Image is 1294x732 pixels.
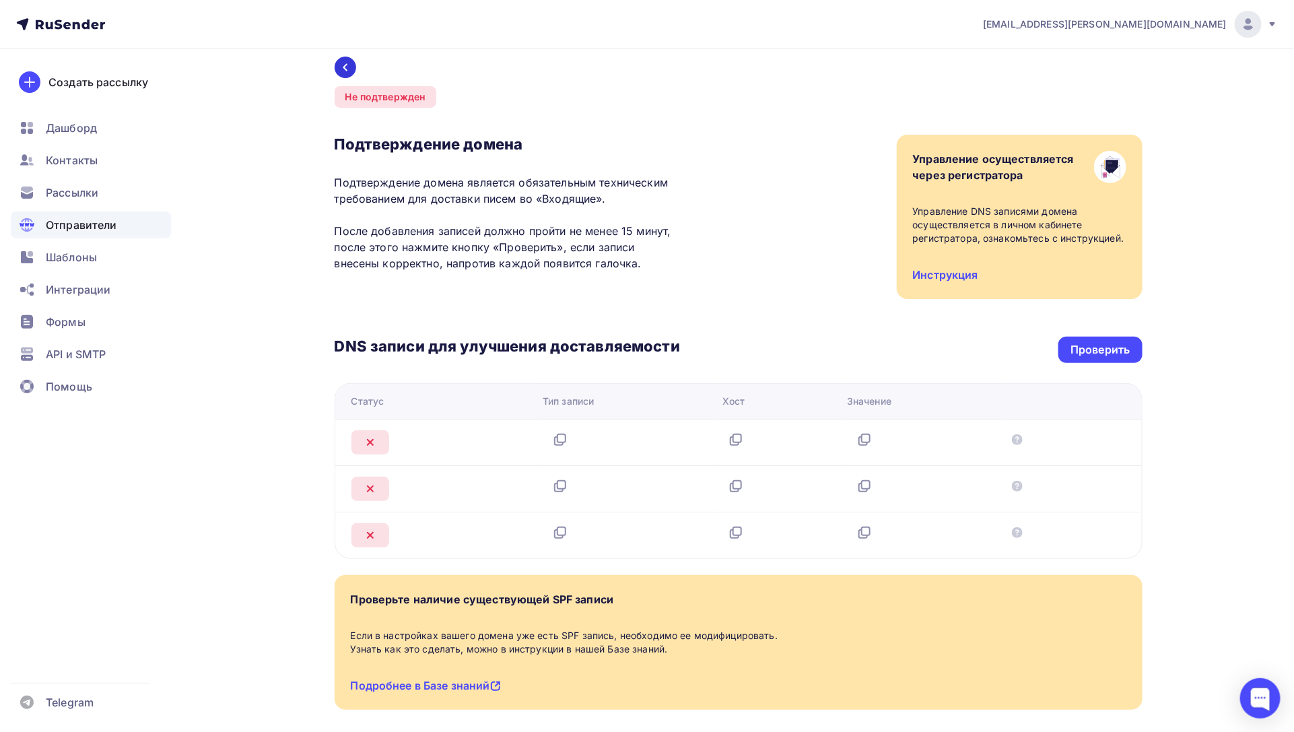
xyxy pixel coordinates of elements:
[46,120,97,136] span: Дашборд
[351,629,1126,656] div: Если в настройках вашего домена уже есть SPF запись, необходимо ее модифицировать. Узнать как это...
[11,179,171,206] a: Рассылки
[335,174,680,271] p: Подтверждение домена является обязательным техническим требованием для доставки писем во «Входящи...
[722,395,745,408] div: Хост
[913,205,1126,245] div: Управление DNS записями домена осуществляется в личном кабинете регистратора, ознакомьтесь с инст...
[46,152,98,168] span: Контакты
[46,378,92,395] span: Помощь
[46,314,86,330] span: Формы
[11,114,171,141] a: Дашборд
[46,185,98,201] span: Рассылки
[847,395,891,408] div: Значение
[983,18,1227,31] span: [EMAIL_ADDRESS][PERSON_NAME][DOMAIN_NAME]
[46,217,117,233] span: Отправители
[46,249,97,265] span: Шаблоны
[11,244,171,271] a: Шаблоны
[11,211,171,238] a: Отправители
[11,308,171,335] a: Формы
[913,151,1075,183] div: Управление осуществляется через регистратора
[48,74,148,90] div: Создать рассылку
[335,135,680,154] h3: Подтверждение домена
[11,147,171,174] a: Контакты
[46,281,110,298] span: Интеграции
[983,11,1278,38] a: [EMAIL_ADDRESS][PERSON_NAME][DOMAIN_NAME]
[351,679,501,692] a: Подробнее в Базе знаний
[46,346,106,362] span: API и SMTP
[543,395,594,408] div: Тип записи
[1070,342,1130,358] div: Проверить
[351,591,614,607] div: Проверьте наличие существующей SPF записи
[335,86,437,108] div: Не подтвержден
[335,337,680,358] h3: DNS записи для улучшения доставляемости
[351,395,384,408] div: Статус
[46,694,94,710] span: Telegram
[913,268,978,281] a: Инструкция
